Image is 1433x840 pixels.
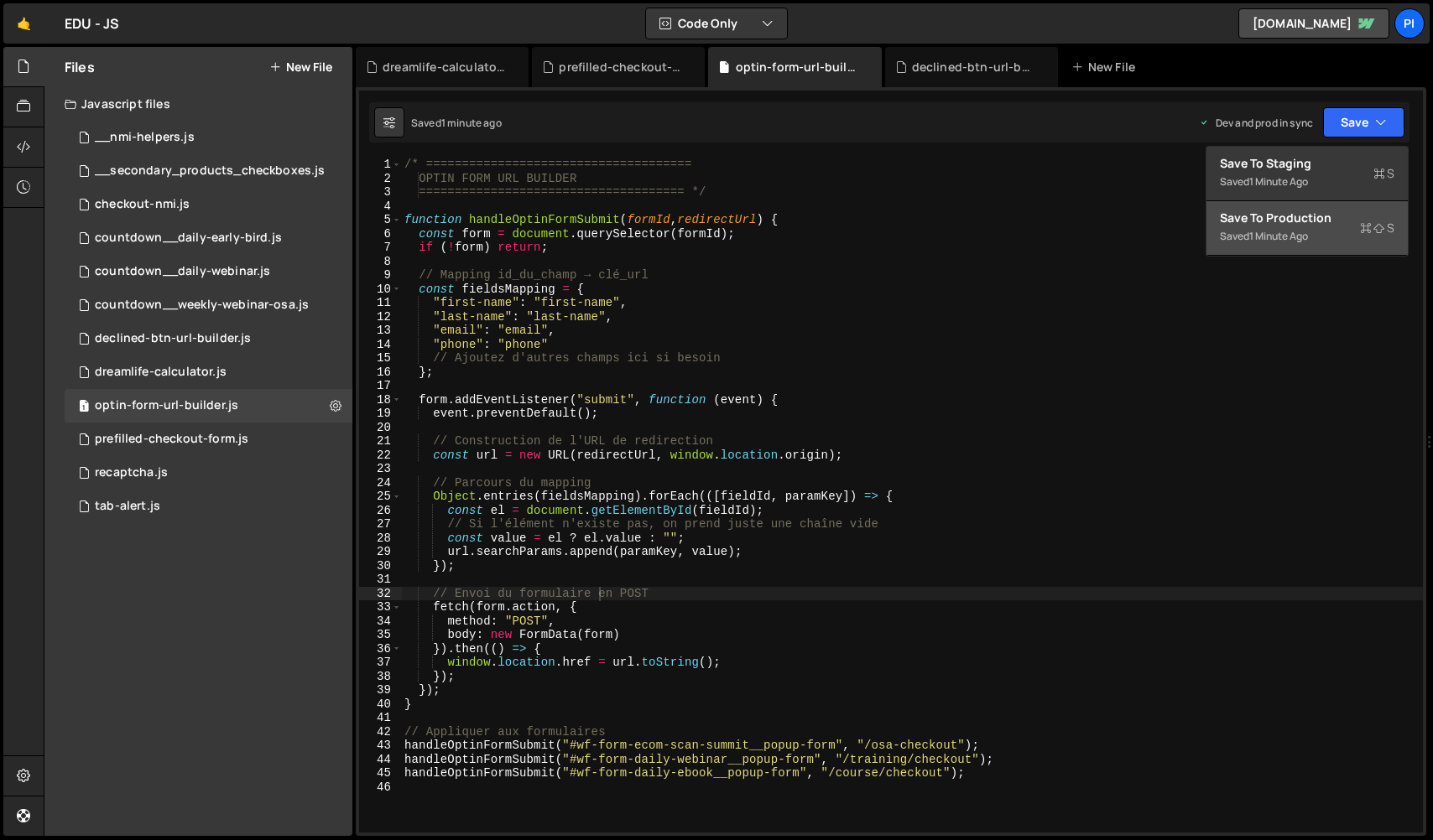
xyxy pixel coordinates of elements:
div: 21 [359,434,402,449]
div: 1 [359,158,402,172]
div: 8 [359,255,402,269]
div: 19 [359,407,402,421]
div: __secondary_products_checkboxes.js [95,163,325,179]
div: 40 [359,697,402,712]
div: 42 [359,725,402,739]
div: 12844/36864.js [65,255,352,288]
div: Save to Production [1220,210,1394,226]
div: EDU - JS [65,13,119,34]
div: recaptcha.js [95,465,168,480]
div: 12844/31643.js [65,288,352,322]
div: 12844/35655.js [65,490,352,523]
button: New File [269,60,332,74]
span: 1 [79,401,89,414]
button: Save to ProductionS Saved1 minute ago [1206,201,1408,256]
div: 44 [359,753,402,767]
div: 43 [359,739,402,753]
div: 33 [359,600,402,614]
div: 27 [359,517,402,531]
div: 30 [359,559,402,573]
div: 12844/31702.js [65,121,352,154]
div: Save to Staging [1220,155,1394,172]
div: countdown__weekly-webinar-osa.js [95,298,309,313]
div: 15 [359,351,402,366]
div: prefilled-checkout-form.js [559,59,685,75]
div: 18 [359,393,402,407]
div: 3 [359,185,402,200]
div: 13 [359,324,402,338]
h2: Files [65,58,95,76]
div: 7 [359,241,402,255]
div: 12844/31896.js [65,322,352,355]
div: 36 [359,642,402,656]
div: prefilled-checkout-form.js [95,432,248,447]
div: New File [1071,59,1142,75]
div: Saved [411,116,502,130]
div: 1 minute ago [441,116,502,130]
div: 5 [359,213,402,227]
div: 16 [359,366,402,380]
div: 37 [359,656,402,670]
div: 20 [359,421,402,435]
div: 6 [359,227,402,241]
div: 45 [359,766,402,780]
div: 1 minute ago [1249,174,1308,189]
div: tab-alert.js [95,499,160,514]
div: 4 [359,200,402,214]
div: 24 [359,476,402,490]
div: 14 [359,338,402,352]
div: 12844/34969.js [65,355,352,389]
div: 2 [359,172,402,186]
div: optin-form-url-builder.js [736,59,862,75]
div: 12844/35707.js [65,221,352,255]
div: 23 [359,462,402,476]
div: 38 [359,670,402,684]
div: optin-form-url-builder.js [95,398,238,413]
div: 29 [359,545,402,559]
span: S [1373,165,1394,182]
div: Saved [1220,226,1394,246]
button: Code Only [646,8,787,39]
div: 12844/31892.js [65,423,352,456]
div: 22 [359,449,402,463]
div: 34 [359,614,402,629]
div: 1 minute ago [1249,229,1308,243]
div: declined-btn-url-builder.js [912,59,1038,75]
button: Save to StagingS Saved1 minute ago [1206,147,1408,201]
div: 25 [359,490,402,504]
a: [DOMAIN_NAME] [1238,8,1389,39]
div: 12844/31459.js [65,188,352,221]
div: 12844/34738.js [65,456,352,490]
button: Save [1323,107,1404,137]
div: 12844/31893.js [65,389,352,423]
div: 39 [359,683,402,697]
div: 12 [359,310,402,324]
div: 17 [359,379,402,393]
div: 35 [359,628,402,642]
div: 9 [359,268,402,283]
a: Pi [1394,8,1425,39]
div: checkout-nmi.js [95,197,190,212]
div: declined-btn-url-builder.js [95,331,251,346]
div: 46 [359,780,402,795]
div: 10 [359,283,402,297]
div: 11 [359,296,402,310]
a: 🤙 [3,3,44,44]
div: Dev and prod in sync [1199,116,1313,130]
div: __nmi-helpers.js [95,130,195,145]
div: 26 [359,504,402,518]
div: 31 [359,573,402,587]
div: dreamlife-calculator.js [383,59,508,75]
div: Javascript files [44,87,352,121]
span: S [1360,220,1394,236]
div: 41 [359,711,402,725]
div: Saved [1220,172,1394,192]
div: 28 [359,531,402,546]
div: countdown__daily-early-bird.js [95,231,282,246]
div: dreamlife-calculator.js [95,365,227,380]
div: 32 [359,587,402,601]
div: 12844/31703.js [65,154,357,188]
div: countdown__daily-webinar.js [95,264,270,279]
